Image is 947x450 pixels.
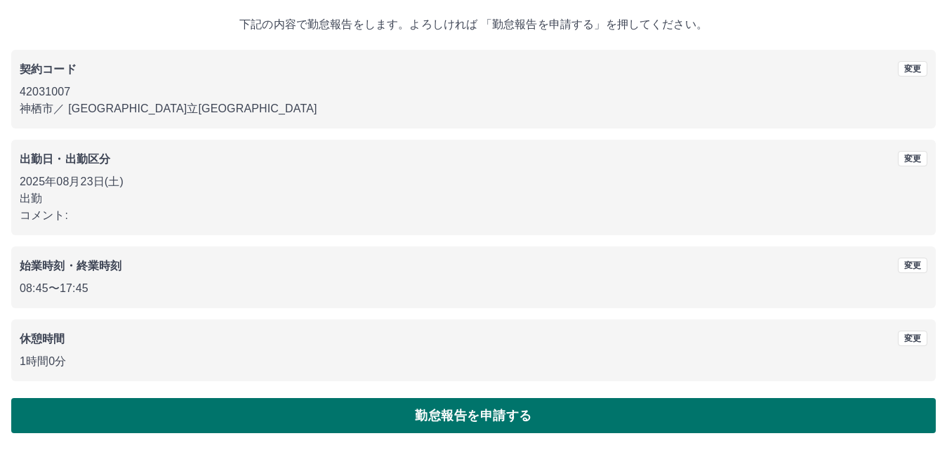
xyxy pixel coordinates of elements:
button: 変更 [898,258,927,273]
button: 変更 [898,151,927,166]
button: 変更 [898,61,927,77]
button: 変更 [898,331,927,346]
p: 出勤 [20,190,927,207]
b: 休憩時間 [20,333,65,345]
b: 始業時刻・終業時刻 [20,260,121,272]
p: 下記の内容で勤怠報告をします。よろしければ 「勤怠報告を申請する」を押してください。 [11,16,936,33]
p: 神栖市 ／ [GEOGRAPHIC_DATA]立[GEOGRAPHIC_DATA] [20,100,927,117]
button: 勤怠報告を申請する [11,398,936,433]
p: 42031007 [20,84,927,100]
p: 08:45 〜 17:45 [20,280,927,297]
b: 出勤日・出勤区分 [20,153,110,165]
p: 1時間0分 [20,353,927,370]
b: 契約コード [20,63,77,75]
p: 2025年08月23日(土) [20,173,927,190]
p: コメント: [20,207,927,224]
